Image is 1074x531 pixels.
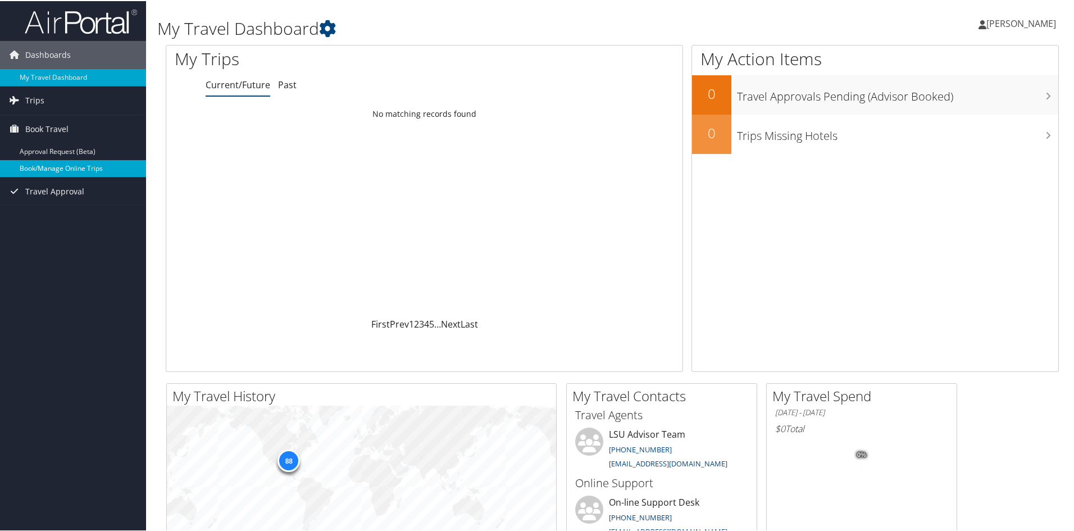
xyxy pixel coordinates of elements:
h2: My Travel Contacts [572,385,757,405]
a: 0Trips Missing Hotels [692,114,1058,153]
h2: My Travel Spend [772,385,957,405]
h1: My Trips [175,46,459,70]
span: [PERSON_NAME] [986,16,1056,29]
a: 1 [409,317,414,329]
a: First [371,317,390,329]
h3: Travel Approvals Pending (Advisor Booked) [737,82,1058,103]
h3: Travel Agents [575,406,748,422]
a: Past [278,78,297,90]
span: Travel Approval [25,176,84,205]
h6: [DATE] - [DATE] [775,406,948,417]
img: airportal-logo.png [25,7,137,34]
a: 4 [424,317,429,329]
h6: Total [775,421,948,434]
a: Next [441,317,461,329]
a: 0Travel Approvals Pending (Advisor Booked) [692,74,1058,114]
span: $0 [775,421,785,434]
a: Last [461,317,478,329]
div: 88 [277,448,300,471]
span: Dashboards [25,40,71,68]
a: Current/Future [206,78,270,90]
td: No matching records found [166,103,682,123]
span: … [434,317,441,329]
h2: 0 [692,122,731,142]
a: 5 [429,317,434,329]
h3: Trips Missing Hotels [737,121,1058,143]
h3: Online Support [575,474,748,490]
h1: My Travel Dashboard [157,16,764,39]
li: LSU Advisor Team [570,426,754,473]
a: [PHONE_NUMBER] [609,511,672,521]
a: 3 [419,317,424,329]
a: [PHONE_NUMBER] [609,443,672,453]
a: [PERSON_NAME] [979,6,1067,39]
a: [EMAIL_ADDRESS][DOMAIN_NAME] [609,457,727,468]
h1: My Action Items [692,46,1058,70]
h2: 0 [692,83,731,102]
a: 2 [414,317,419,329]
a: Prev [390,317,409,329]
span: Book Travel [25,114,69,142]
tspan: 0% [857,451,866,457]
h2: My Travel History [172,385,556,405]
span: Trips [25,85,44,114]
